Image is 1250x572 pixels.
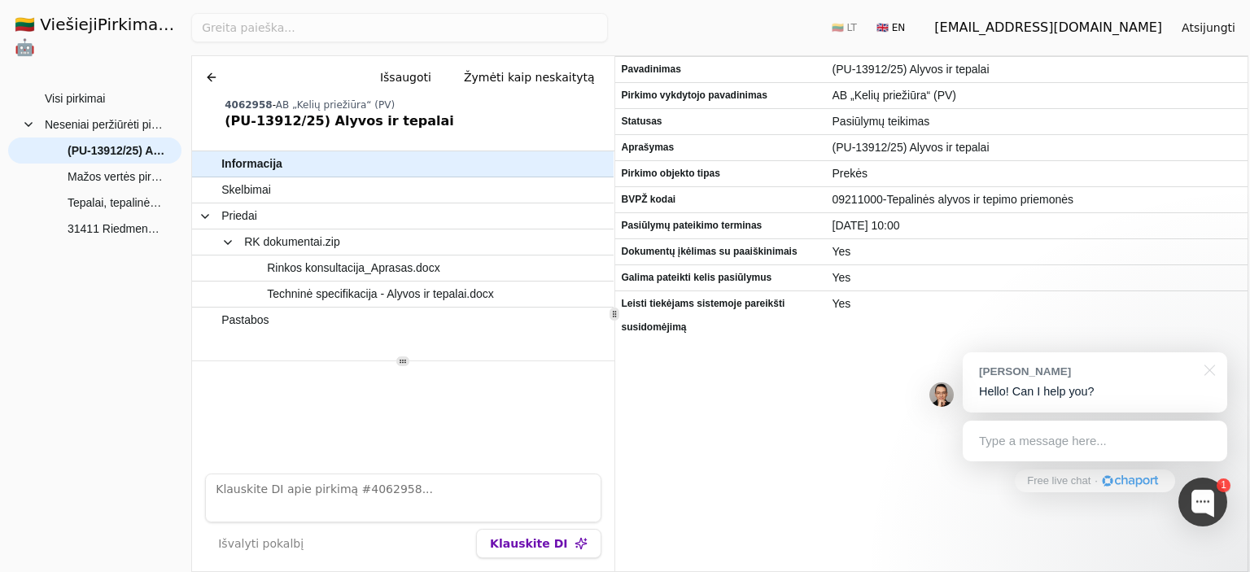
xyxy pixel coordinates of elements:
span: Pasiūlymų teikimas [833,110,1242,133]
span: 4062958 [225,99,272,111]
span: BVPŽ kodai [622,188,819,212]
button: Žymėti kaip neskaitytą [451,63,608,92]
button: 🇬🇧 EN [867,15,915,41]
span: Informacija [221,152,282,176]
span: Pavadinimas [622,58,819,81]
div: [EMAIL_ADDRESS][DOMAIN_NAME] [934,18,1162,37]
span: Tepalai, tepalinės alyvos ir tepimo priemonės [68,190,165,215]
span: Yes [833,266,1242,290]
span: Priedai [221,204,257,228]
span: AB „Kelių priežiūra“ (PV) [276,99,395,111]
div: · [1095,474,1098,489]
span: Mažos vertės pirkimai (PREKĖS) [68,164,165,189]
span: Rinkos konsultacija_Aprasas.docx [267,256,439,280]
span: Free live chat [1027,474,1090,489]
p: Hello! Can I help you? [979,383,1211,400]
span: Aprašymas [622,136,819,159]
span: Statusas [622,110,819,133]
span: 09211000-Tepalinės alyvos ir tepimo priemonės [833,188,1242,212]
strong: .AI [163,15,188,34]
img: Jonas [929,382,954,407]
span: Skelbimai [221,178,271,202]
button: Išsaugoti [367,63,444,92]
span: RK dokumentai.zip [244,230,340,254]
span: [DATE] 10:00 [833,214,1242,238]
span: Prekės [833,162,1242,186]
span: (PU-13912/25) Alyvos ir tepalai [833,58,1242,81]
span: Galima pateikti kelis pasiūlymus [622,266,819,290]
span: Yes [833,292,1242,316]
span: (PU-13912/25) Alyvos ir tepalai [68,138,165,163]
span: Techninė specifikacija - Alyvos ir tepalai.docx [267,282,494,306]
span: (PU-13912/25) Alyvos ir tepalai [833,136,1242,159]
span: Pastabos [221,308,269,332]
a: Free live chat· [1015,469,1174,492]
span: Leisti tiekėjams sistemoje pareikšti susidomėjimą [622,292,819,339]
span: Pirkimo objekto tipas [622,162,819,186]
div: (PU-13912/25) Alyvos ir tepalai [225,111,607,131]
span: Dokumentų įkėlimas su paaiškinimais [622,240,819,264]
div: 1 [1217,478,1230,492]
span: 31411 Riedmenų atnaujinimas ir priežiūra Estijos teritorijoje [68,216,165,241]
span: AB „Kelių priežiūra“ (PV) [833,84,1242,107]
button: Klauskite DI [476,529,601,558]
input: Greita paieška... [191,13,608,42]
span: Yes [833,240,1242,264]
div: - [225,98,607,111]
div: Type a message here... [963,421,1227,461]
span: Neseniai peržiūrėti pirkimai [45,112,165,137]
div: [PERSON_NAME] [979,364,1195,379]
button: Atsijungti [1169,13,1248,42]
span: Visi pirkimai [45,86,105,111]
span: Pasiūlymų pateikimo terminas [622,214,819,238]
span: Pirkimo vykdytojo pavadinimas [622,84,819,107]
